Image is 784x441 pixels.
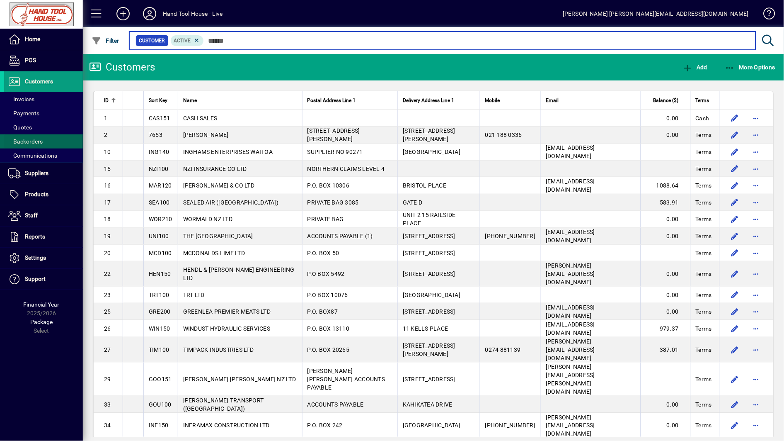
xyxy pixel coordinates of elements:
[728,419,741,432] button: Edit
[563,7,749,20] div: [PERSON_NAME] [PERSON_NAME][EMAIL_ADDRESS][DOMAIN_NAME]
[403,308,455,315] span: [STREET_ADDRESS]
[403,325,448,332] span: 11 KELLS PLACE
[307,199,359,206] span: PRIVATE BAG 3085
[728,212,741,226] button: Edit
[8,138,43,145] span: Backorders
[183,325,271,332] span: WINDUST HYDRAULIC SERVICES
[149,115,170,122] span: CAS151
[4,227,83,247] a: Reports
[183,96,297,105] div: Name
[680,60,709,75] button: Add
[307,325,350,332] span: P.O. BOX 13110
[728,128,741,141] button: Edit
[149,270,171,277] span: HEN150
[4,106,83,120] a: Payments
[728,322,741,335] button: Edit
[104,422,111,429] span: 34
[728,288,741,302] button: Edit
[750,162,763,175] button: More options
[307,270,345,277] span: P.O BOX 5492
[546,304,595,319] span: [EMAIL_ADDRESS][DOMAIN_NAME]
[183,397,264,412] span: [PERSON_NAME] TRANSPORT ([GEOGRAPHIC_DATA])
[104,216,111,222] span: 18
[696,324,712,333] span: Terms
[8,152,57,159] span: Communications
[641,228,690,245] td: 0.00
[104,115,107,122] span: 1
[750,128,763,141] button: More options
[183,346,254,353] span: TIMPACK INDUSTRIES LTD
[24,301,60,308] span: Financial Year
[149,216,172,222] span: WOR210
[728,162,741,175] button: Edit
[403,199,423,206] span: GATE D
[403,250,455,256] span: [STREET_ADDRESS]
[307,96,356,105] span: Postal Address Line 1
[149,233,169,239] span: UNI100
[25,191,48,197] span: Products
[403,233,455,239] span: [STREET_ADDRESS]
[546,178,595,193] span: [EMAIL_ADDRESS][DOMAIN_NAME]
[750,398,763,411] button: More options
[104,308,111,315] span: 25
[485,233,536,239] span: [PHONE_NUMBER]
[183,96,197,105] span: Name
[104,292,111,298] span: 23
[307,149,363,155] span: SUPPLIER NO 90271
[641,337,690,363] td: 387.01
[696,232,712,240] span: Terms
[104,96,109,105] span: ID
[546,262,595,285] span: [PERSON_NAME][EMAIL_ADDRESS][DOMAIN_NAME]
[641,303,690,320] td: 0.00
[25,57,36,63] span: POS
[104,270,111,277] span: 22
[104,250,111,256] span: 20
[641,177,690,194] td: 1088.64
[183,376,296,383] span: [PERSON_NAME] [PERSON_NAME] NZ LTD
[696,181,712,190] span: Terms
[696,215,712,223] span: Terms
[149,292,169,298] span: TRT100
[750,229,763,243] button: More options
[750,419,763,432] button: More options
[750,322,763,335] button: More options
[183,292,205,298] span: TRT LTD
[25,233,45,240] span: Reports
[30,319,53,325] span: Package
[104,401,111,408] span: 33
[750,288,763,302] button: More options
[307,216,344,222] span: PRIVATE BAG
[641,261,690,287] td: 0.00
[750,212,763,226] button: More options
[307,346,350,353] span: P.O. BOX 20265
[104,233,111,239] span: 19
[641,396,690,413] td: 0.00
[485,346,521,353] span: 0274 881139
[307,127,360,142] span: [STREET_ADDRESS][PERSON_NAME]
[696,346,712,354] span: Terms
[183,149,273,155] span: INGHAMS ENTERPRISES WAITOA
[183,422,270,429] span: INFRAMAX CONSTRUCTION LTD
[750,305,763,318] button: More options
[149,422,169,429] span: INF150
[546,363,595,395] span: [PERSON_NAME][EMAIL_ADDRESS][PERSON_NAME][DOMAIN_NAME]
[728,196,741,209] button: Edit
[25,212,38,219] span: Staff
[183,216,233,222] span: WORMALD NZ LTD
[174,38,191,44] span: Active
[183,115,218,122] span: CASH SALES
[104,376,111,383] span: 29
[546,321,595,336] span: [EMAIL_ADDRESS][DOMAIN_NAME]
[104,182,111,189] span: 16
[403,422,460,429] span: [GEOGRAPHIC_DATA]
[653,96,679,105] span: Balance ($)
[750,196,763,209] button: More options
[682,64,707,71] span: Add
[4,149,83,163] a: Communications
[4,184,83,205] a: Products
[750,246,763,260] button: More options
[696,270,712,278] span: Terms
[89,61,155,74] div: Customers
[641,110,690,127] td: 0.00
[403,292,460,298] span: [GEOGRAPHIC_DATA]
